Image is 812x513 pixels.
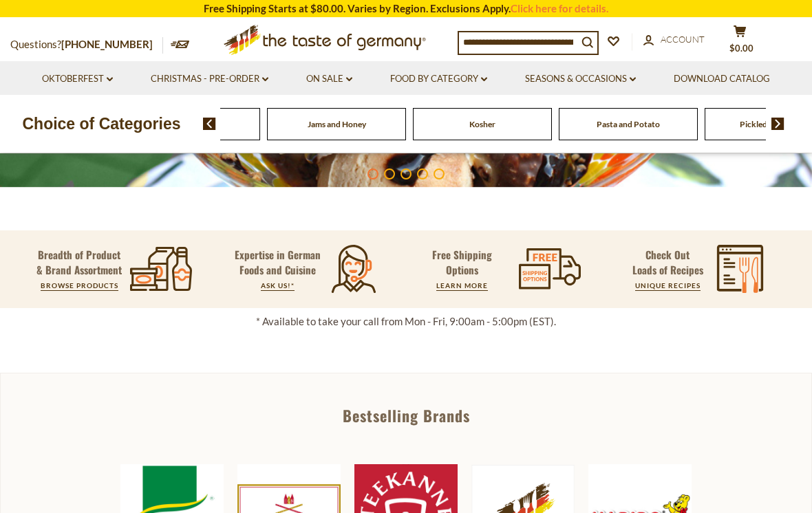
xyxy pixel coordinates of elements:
p: Check Out Loads of Recipes [632,247,703,277]
a: Jams and Honey [308,119,366,129]
a: LEARN MORE [436,281,488,290]
a: Account [643,32,705,47]
a: Food By Category [390,72,487,87]
a: Pasta and Potato [597,119,660,129]
a: Christmas - PRE-ORDER [151,72,268,87]
a: Click here for details. [511,2,608,14]
span: Account [661,34,705,45]
img: next arrow [771,118,784,130]
img: previous arrow [203,118,216,130]
a: BROWSE PRODUCTS [41,281,118,290]
a: UNIQUE RECIPES [635,281,701,290]
p: Questions? [10,36,163,54]
a: ASK US!* [261,281,295,290]
a: [PHONE_NUMBER] [61,38,153,50]
p: Free Shipping Options [416,247,507,277]
p: Breadth of Product & Brand Assortment [36,247,122,277]
a: Download Catalog [674,72,770,87]
a: Seasons & Occasions [525,72,636,87]
button: $0.00 [719,25,760,59]
p: Expertise in German Foods and Cuisine [228,247,327,277]
div: Bestselling Brands [1,408,811,423]
a: Kosher [469,119,495,129]
a: Pickled Vegetables [740,119,809,129]
span: $0.00 [729,43,754,54]
a: On Sale [306,72,352,87]
a: Oktoberfest [42,72,113,87]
